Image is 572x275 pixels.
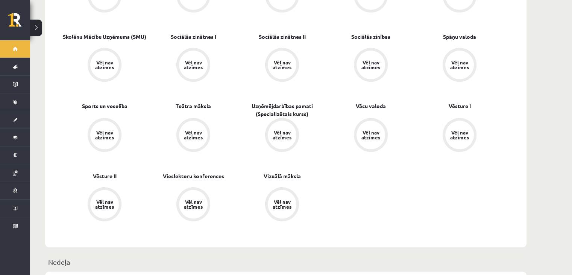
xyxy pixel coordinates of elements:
[60,118,149,153] a: Vēl nav atzīmes
[171,33,216,41] a: Sociālās zinātnes I
[356,102,386,110] a: Vācu valoda
[272,199,293,209] div: Vēl nav atzīmes
[360,60,381,70] div: Vēl nav atzīmes
[264,172,301,180] a: Vizuālā māksla
[94,130,115,140] div: Vēl nav atzīmes
[238,187,326,223] a: Vēl nav atzīmes
[449,130,470,140] div: Vēl nav atzīmes
[443,33,476,41] a: Spāņu valoda
[238,102,326,118] a: Uzņēmējdarbības pamati (Specializētais kurss)
[94,60,115,70] div: Vēl nav atzīmes
[183,199,204,209] div: Vēl nav atzīmes
[82,102,127,110] a: Sports un veselība
[93,172,117,180] a: Vēsture II
[163,172,224,180] a: Vieslektoru konferences
[60,187,149,223] a: Vēl nav atzīmes
[272,130,293,140] div: Vēl nav atzīmes
[48,257,523,267] p: Nedēļa
[238,48,326,83] a: Vēl nav atzīmes
[449,60,470,70] div: Vēl nav atzīmes
[8,13,30,32] a: Rīgas 1. Tālmācības vidusskola
[326,48,415,83] a: Vēl nav atzīmes
[63,33,146,41] a: Skolēnu Mācību Uzņēmums (SMU)
[60,48,149,83] a: Vēl nav atzīmes
[360,130,381,140] div: Vēl nav atzīmes
[183,130,204,140] div: Vēl nav atzīmes
[238,118,326,153] a: Vēl nav atzīmes
[351,33,390,41] a: Sociālās zinības
[149,187,238,223] a: Vēl nav atzīmes
[149,118,238,153] a: Vēl nav atzīmes
[272,60,293,70] div: Vēl nav atzīmes
[94,199,115,209] div: Vēl nav atzīmes
[449,102,471,110] a: Vēsture I
[183,60,204,70] div: Vēl nav atzīmes
[259,33,306,41] a: Sociālās zinātnes II
[176,102,211,110] a: Teātra māksla
[415,48,504,83] a: Vēl nav atzīmes
[415,118,504,153] a: Vēl nav atzīmes
[326,118,415,153] a: Vēl nav atzīmes
[149,48,238,83] a: Vēl nav atzīmes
